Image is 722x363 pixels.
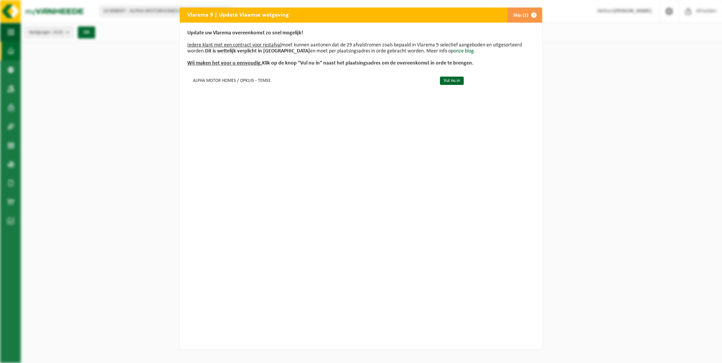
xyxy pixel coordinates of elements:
[187,42,281,48] u: Iedere klant met een contract voor restafval
[440,77,464,85] a: Vul nu in
[180,8,296,22] h2: Vlarema 9 | Update Vlaamse wetgeving
[507,8,541,23] button: Skip (1)
[205,48,310,54] b: Dit is wettelijk verplicht in [GEOGRAPHIC_DATA]
[187,60,474,66] b: Klik op de knop "Vul nu in" naast het plaatsingsadres om de overeenkomst in orde te brengen.
[187,74,434,86] td: ALPHA MOTOR HOMES / OPKUIS - TEMSE
[187,30,303,36] b: Update uw Vlarema overeenkomst zo snel mogelijk!
[4,346,126,363] iframe: chat widget
[187,60,262,66] u: Wij maken het voor u eenvoudig.
[187,30,535,66] p: moet kunnen aantonen dat de 29 afvalstromen zoals bepaald in Vlarema 9 selectief aangeboden en ui...
[454,48,475,54] a: onze blog.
